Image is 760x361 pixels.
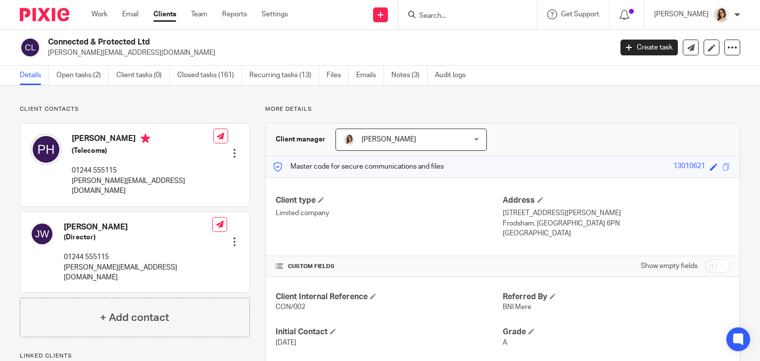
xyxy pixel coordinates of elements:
a: Create task [620,40,678,55]
a: Work [92,9,107,19]
a: Settings [262,9,288,19]
h4: Initial Contact [276,327,503,337]
p: Frodsham, [GEOGRAPHIC_DATA] 6PN [503,219,730,228]
span: CON/002 [276,304,305,311]
h5: (Telecoms) [72,146,213,156]
img: Pixie [20,8,69,21]
span: [PERSON_NAME] [362,136,416,143]
span: A [503,339,507,346]
h4: Referred By [503,292,730,302]
a: Details [20,66,49,85]
p: Linked clients [20,352,250,360]
h4: + Add contact [100,310,169,325]
h4: CUSTOM FIELDS [276,263,503,271]
a: Open tasks (2) [56,66,109,85]
p: [STREET_ADDRESS][PERSON_NAME] [503,208,730,218]
p: [PERSON_NAME] [654,9,709,19]
p: Limited company [276,208,503,218]
a: Audit logs [435,66,473,85]
p: [PERSON_NAME][EMAIL_ADDRESS][DOMAIN_NAME] [72,176,213,196]
div: 13010621 [673,161,705,173]
img: Caroline%20-%20HS%20-%20LI.png [343,134,355,145]
p: Client contacts [20,105,250,113]
a: Recurring tasks (13) [249,66,319,85]
p: [PERSON_NAME][EMAIL_ADDRESS][DOMAIN_NAME] [48,48,606,58]
h3: Client manager [276,135,326,144]
p: Master code for secure communications and files [273,162,444,172]
p: 01244 555115 [72,166,213,176]
h4: Client type [276,195,503,206]
h4: [PERSON_NAME] [64,222,212,232]
a: Closed tasks (161) [177,66,242,85]
img: svg%3E [20,37,41,58]
h4: [PERSON_NAME] [72,134,213,146]
p: 01244 555115 [64,252,212,262]
p: More details [265,105,740,113]
h2: Connected & Protected Ltd [48,37,494,47]
a: Client tasks (0) [116,66,170,85]
a: Files [327,66,349,85]
label: Show empty fields [641,261,698,271]
span: BNI Mere [503,304,531,311]
h4: Address [503,195,730,206]
a: Reports [222,9,247,19]
a: Emails [356,66,384,85]
a: Notes (3) [391,66,427,85]
a: Team [191,9,207,19]
h4: Client Internal Reference [276,292,503,302]
p: [GEOGRAPHIC_DATA] [503,228,730,238]
input: Search [418,12,507,21]
a: Clients [153,9,176,19]
img: Caroline%20-%20HS%20-%20LI.png [713,7,729,23]
span: Get Support [561,11,599,18]
p: [PERSON_NAME][EMAIL_ADDRESS][DOMAIN_NAME] [64,263,212,283]
img: svg%3E [30,134,62,165]
i: Primary [141,134,150,143]
h5: (Director) [64,232,212,242]
h4: Grade [503,327,730,337]
span: [DATE] [276,339,296,346]
img: svg%3E [30,222,54,246]
a: Email [122,9,139,19]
